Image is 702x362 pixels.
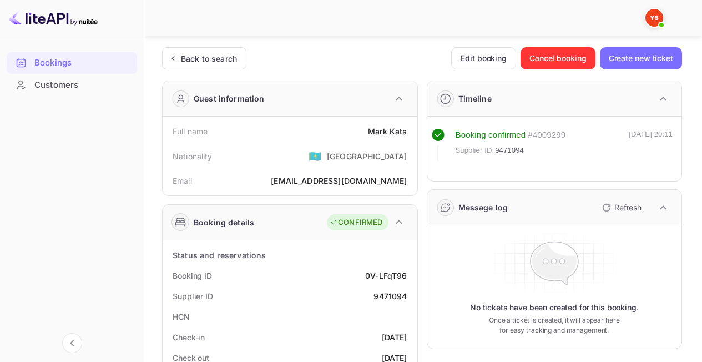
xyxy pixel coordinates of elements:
button: Refresh [595,199,646,217]
div: [DATE] 20:11 [629,129,673,161]
button: Collapse navigation [62,333,82,353]
img: Yandex Support [645,9,663,27]
button: Create new ticket [600,47,682,69]
button: Edit booking [451,47,516,69]
p: No tickets have been created for this booking. [470,302,639,313]
a: Bookings [7,52,137,73]
a: Customers [7,74,137,95]
div: 9471094 [373,290,407,302]
span: 9471094 [495,145,524,156]
div: Bookings [7,52,137,74]
div: Booking ID [173,270,212,281]
img: LiteAPI logo [9,9,98,27]
div: Mark Kats [368,125,407,137]
div: Nationality [173,150,213,162]
div: # 4009299 [528,129,565,142]
button: Cancel booking [521,47,595,69]
div: [GEOGRAPHIC_DATA] [327,150,407,162]
div: Message log [458,202,508,213]
div: HCN [173,311,190,323]
div: 0V-LFqT96 [365,270,407,281]
div: Guest information [194,93,265,104]
p: Once a ticket is created, it will appear here for easy tracking and management. [487,315,622,335]
p: Refresh [614,202,642,213]
span: Supplier ID: [456,145,494,156]
div: Timeline [458,93,492,104]
div: Booking confirmed [456,129,526,142]
div: Check-in [173,331,205,343]
div: [EMAIL_ADDRESS][DOMAIN_NAME] [271,175,407,187]
div: Supplier ID [173,290,213,302]
div: Status and reservations [173,249,266,261]
div: [DATE] [382,331,407,343]
div: Full name [173,125,208,137]
div: Booking details [194,217,254,228]
div: Customers [7,74,137,96]
div: Email [173,175,192,187]
div: CONFIRMED [330,217,382,228]
span: United States [309,146,321,166]
div: Customers [34,79,132,92]
div: Back to search [181,53,237,64]
div: Bookings [34,57,132,69]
